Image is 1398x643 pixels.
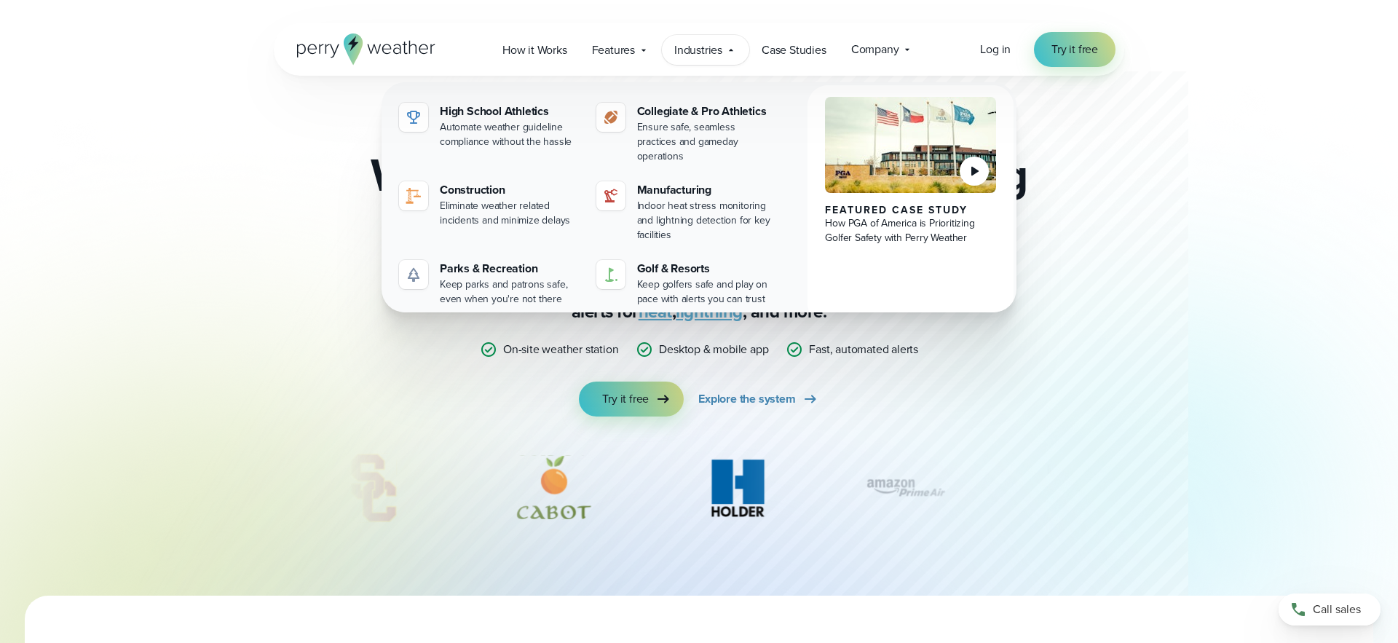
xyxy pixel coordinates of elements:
[591,97,782,170] a: Collegiate & Pro Athletics Ensure safe, seamless practices and gameday operations
[602,109,620,126] img: proathletics-icon@2x-1.svg
[749,35,839,65] a: Case Studies
[591,254,782,312] a: Golf & Resorts Keep golfers safe and play on pace with alerts you can trust
[637,120,776,164] div: Ensure safe, seamless practices and gameday operations
[393,175,585,234] a: construction perry weather Construction Eliminate weather related incidents and minimize delays
[440,260,579,277] div: Parks & Recreation
[1025,451,1232,524] div: 1 of 12
[393,97,585,155] a: High School Athletics Automate weather guideline compliance without the hassle
[503,341,618,358] p: On-site weather station
[602,187,620,205] img: mining-icon@2x.svg
[347,151,1051,245] h2: Weather Monitoring and Alerting System
[440,103,579,120] div: High School Athletics
[405,187,422,205] img: construction perry weather
[440,120,579,149] div: Automate weather guideline compliance without the hassle
[674,42,722,59] span: Industries
[637,181,776,199] div: Manufacturing
[440,181,579,199] div: Construction
[851,41,899,58] span: Company
[637,277,776,307] div: Keep golfers safe and play on pace with alerts you can trust
[825,205,996,216] div: Featured Case Study
[1051,41,1098,58] span: Try it free
[591,175,782,248] a: Manufacturing Indoor heat stress monitoring and lightning detection for key facilities
[807,85,1014,324] a: PGA of America Featured Case Study How PGA of America is Prioritizing Golfer Safety with Perry We...
[856,451,955,524] div: 12 of 12
[825,97,996,193] img: PGA of America
[637,199,776,242] div: Indoor heat stress monitoring and lightning detection for key facilities
[405,109,422,126] img: highschool-icon.svg
[637,103,776,120] div: Collegiate & Pro Athletics
[980,41,1011,58] a: Log in
[408,253,990,323] p: Stop relying on weather apps with inaccurate data — Perry Weather delivers certainty with , accur...
[637,260,776,277] div: Golf & Resorts
[691,451,786,524] div: 11 of 12
[691,451,786,524] img: Holder.svg
[490,35,580,65] a: How it Works
[393,254,585,312] a: Parks & Recreation Keep parks and patrons safe, even when you're not there
[347,451,1051,532] div: slideshow
[602,266,620,283] img: golf-iconV2.svg
[1034,32,1115,67] a: Try it free
[579,382,684,417] a: Try it free
[440,277,579,307] div: Keep parks and patrons safe, even when you're not there
[440,199,579,228] div: Eliminate weather related incidents and minimize delays
[762,42,826,59] span: Case Studies
[1313,601,1361,618] span: Call sales
[328,451,418,524] div: 9 of 12
[488,451,621,524] img: Cabot-Citrus-Farms.svg
[659,341,768,358] p: Desktop & mobile app
[1279,593,1381,626] a: Call sales
[405,266,422,283] img: parks-icon-grey.svg
[1025,451,1232,524] img: Turner-Construction_1.svg
[698,390,795,408] span: Explore the system
[698,382,818,417] a: Explore the system
[809,341,918,358] p: Fast, automated alerts
[592,42,635,59] span: Features
[488,451,621,524] div: 10 of 12
[602,390,649,408] span: Try it free
[856,451,955,524] img: Amazon-Air-logo.svg
[825,216,996,245] div: How PGA of America is Prioritizing Golfer Safety with Perry Weather
[502,42,567,59] span: How it Works
[328,451,418,524] img: University-of-Southern-California-USC.svg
